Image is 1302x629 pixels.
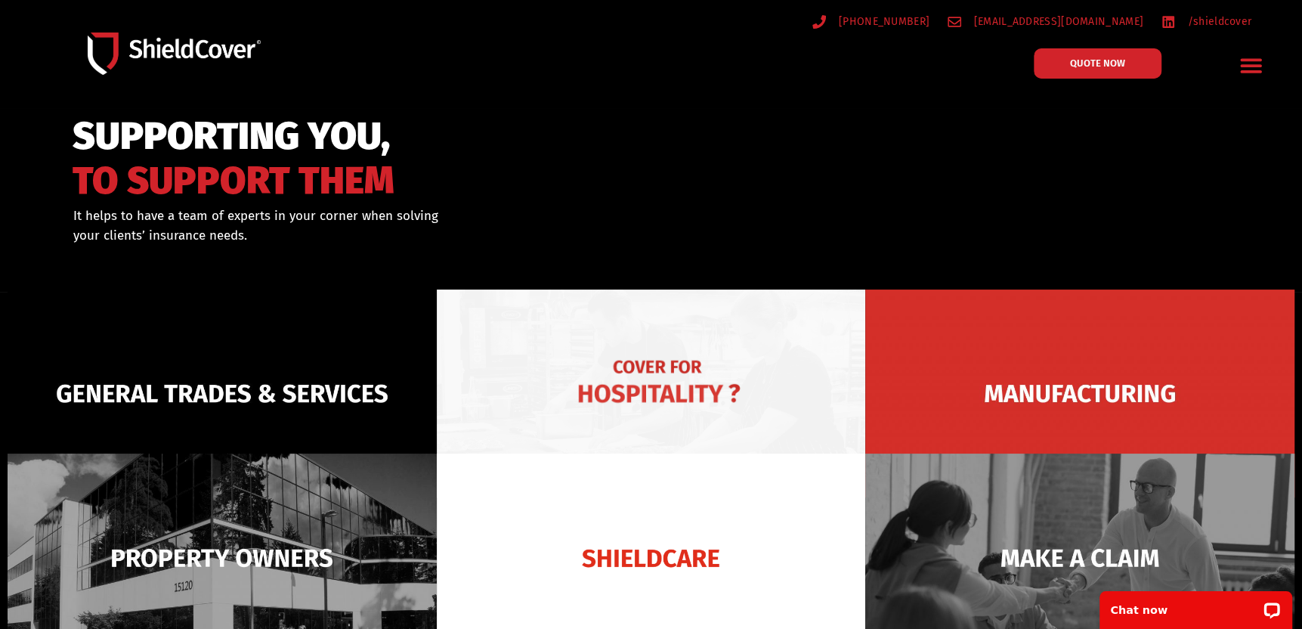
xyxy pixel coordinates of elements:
a: [EMAIL_ADDRESS][DOMAIN_NAME] [948,12,1143,31]
span: [PHONE_NUMBER] [835,12,929,31]
a: QUOTE NOW [1034,48,1161,79]
a: [PHONE_NUMBER] [812,12,929,31]
img: Shield-Cover-Underwriting-Australia-logo-full [88,33,261,75]
div: Menu Toggle [1234,48,1270,83]
iframe: LiveChat chat widget [1090,581,1302,629]
span: SUPPORTING YOU, [73,121,394,152]
span: [EMAIL_ADDRESS][DOMAIN_NAME] [970,12,1143,31]
div: It helps to have a team of experts in your corner when solving [73,206,728,245]
p: your clients’ insurance needs. [73,226,728,246]
span: /shieldcover [1183,12,1251,31]
a: /shieldcover [1161,12,1251,31]
span: QUOTE NOW [1070,58,1125,68]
